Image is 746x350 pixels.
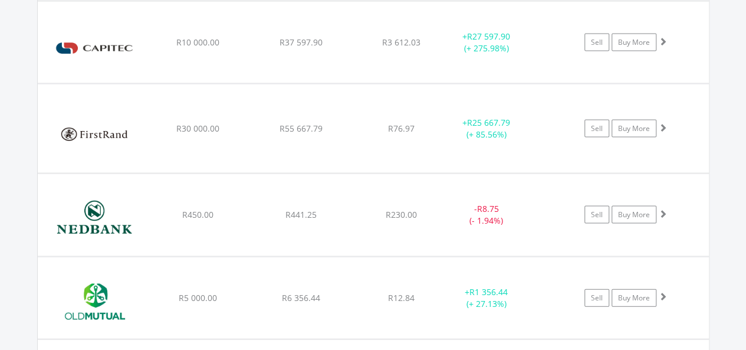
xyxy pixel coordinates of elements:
img: EQU.ZA.FSR.png [44,99,145,170]
span: R8.75 [477,203,499,214]
span: R230.00 [386,209,417,220]
span: R30 000.00 [176,123,219,134]
span: R37 597.90 [280,37,323,48]
a: Buy More [612,206,656,224]
span: R450.00 [182,209,213,220]
span: R10 000.00 [176,37,219,48]
span: R3 612.03 [382,37,420,48]
a: Sell [584,120,609,138]
img: EQU.ZA.CPI.png [44,17,145,80]
a: Buy More [612,289,656,307]
div: + (+ 275.98%) [442,31,531,54]
a: Sell [584,289,609,307]
span: R1 356.44 [469,286,508,297]
span: R441.25 [285,209,317,220]
div: + (+ 27.13%) [442,286,531,310]
span: R12.84 [388,292,415,303]
span: R5 000.00 [179,292,217,303]
div: + (+ 85.56%) [442,117,531,140]
a: Buy More [612,34,656,51]
div: - (- 1.94%) [442,203,531,227]
span: R76.97 [388,123,415,134]
img: EQU.ZA.OMU.png [44,272,145,336]
span: R6 356.44 [282,292,320,303]
span: R55 667.79 [280,123,323,134]
a: Sell [584,206,609,224]
span: R27 597.90 [467,31,510,42]
img: EQU.ZA.NED.png [44,189,145,253]
a: Buy More [612,120,656,138]
span: R25 667.79 [467,117,510,128]
a: Sell [584,34,609,51]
